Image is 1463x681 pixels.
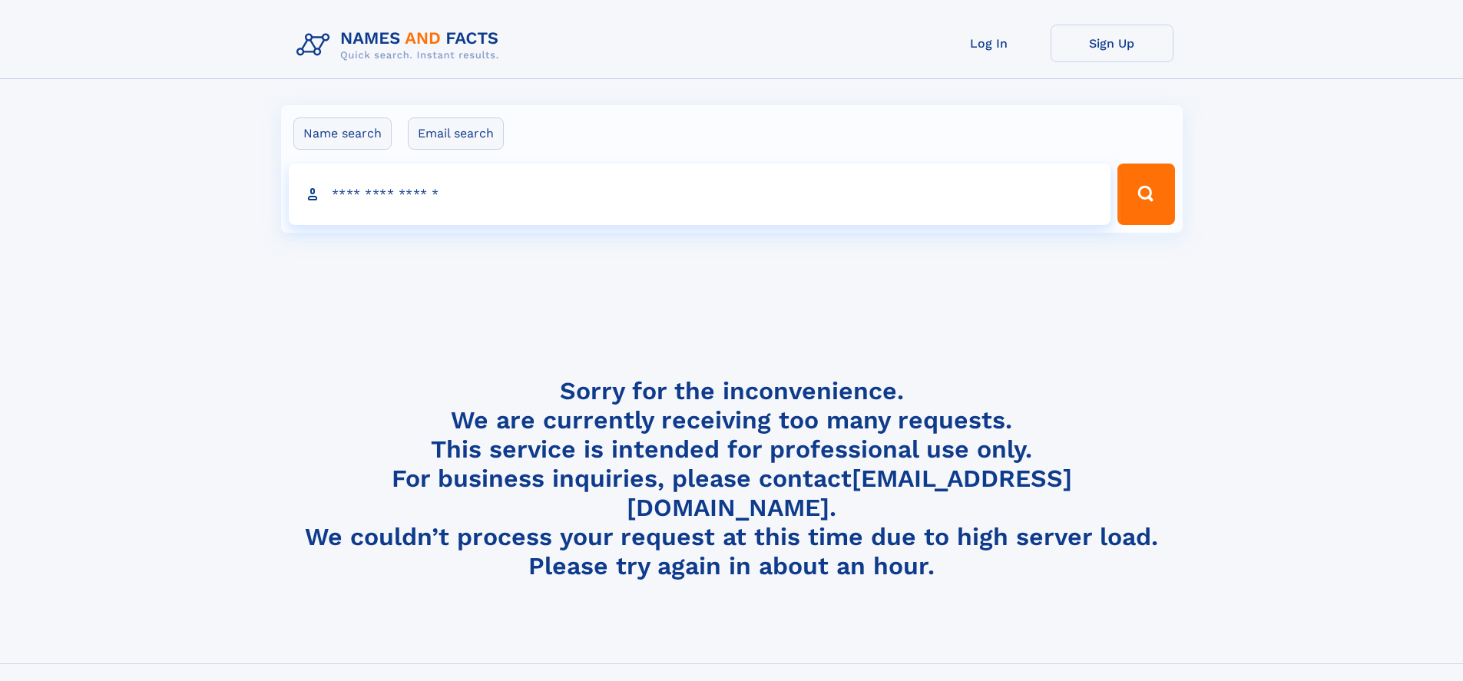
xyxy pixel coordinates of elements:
[1051,25,1173,62] a: Sign Up
[408,117,504,150] label: Email search
[627,464,1072,522] a: [EMAIL_ADDRESS][DOMAIN_NAME]
[928,25,1051,62] a: Log In
[293,117,392,150] label: Name search
[289,164,1111,225] input: search input
[290,376,1173,581] h4: Sorry for the inconvenience. We are currently receiving too many requests. This service is intend...
[1117,164,1174,225] button: Search Button
[290,25,511,66] img: Logo Names and Facts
